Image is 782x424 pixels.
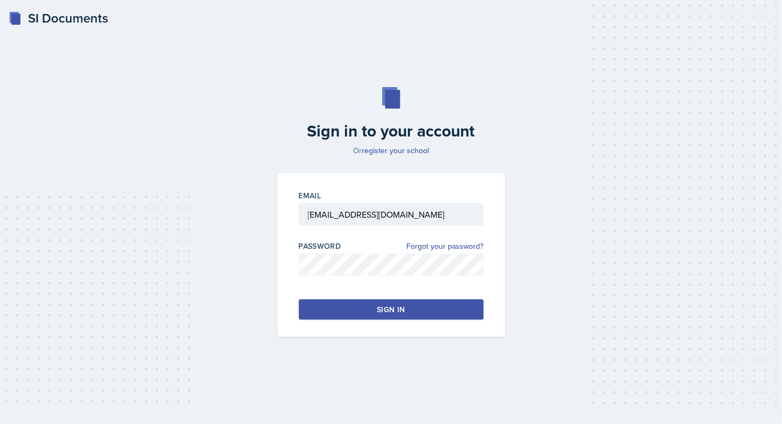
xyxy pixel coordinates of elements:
[9,9,108,28] a: SI Documents
[299,299,484,320] button: Sign in
[362,145,429,156] a: register your school
[377,304,405,315] div: Sign in
[299,241,341,251] label: Password
[299,203,484,226] input: Email
[271,121,512,141] h2: Sign in to your account
[407,241,484,252] a: Forgot your password?
[299,190,321,201] label: Email
[271,145,512,156] p: Or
